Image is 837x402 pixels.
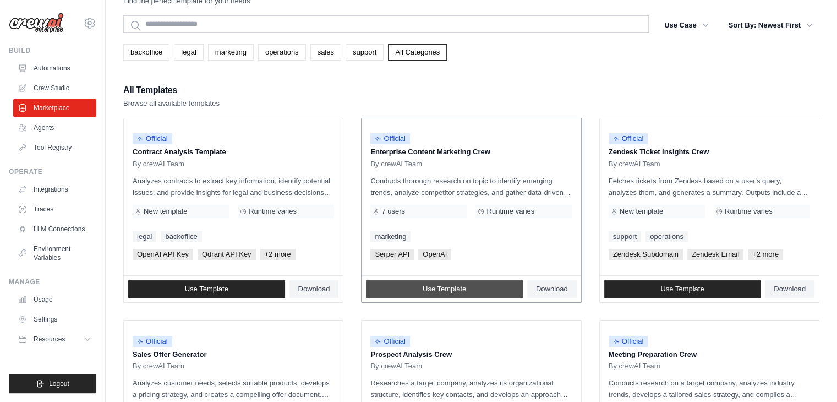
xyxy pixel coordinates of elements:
div: Manage [9,278,96,286]
p: Analyzes contracts to extract key information, identify potential issues, and provide insights fo... [133,175,334,198]
span: Official [609,133,648,144]
span: +2 more [748,249,783,260]
a: Marketplace [13,99,96,117]
span: Use Template [185,285,228,294]
p: Analyzes customer needs, selects suitable products, develops a pricing strategy, and creates a co... [133,377,334,400]
p: Researches a target company, analyzes its organizational structure, identifies key contacts, and ... [370,377,572,400]
span: OpenAI [418,249,451,260]
span: Runtime varies [725,207,773,216]
a: LLM Connections [13,220,96,238]
a: Use Template [604,280,761,298]
a: backoffice [123,44,169,61]
a: operations [258,44,306,61]
a: Download [765,280,814,298]
span: +2 more [260,249,296,260]
p: Enterprise Content Marketing Crew [370,146,572,157]
a: operations [645,231,688,242]
span: Official [609,336,648,347]
a: legal [174,44,203,61]
span: Download [298,285,330,294]
a: Crew Studio [13,79,96,97]
span: Resources [34,335,65,344]
img: Logo [9,13,64,34]
p: Prospect Analysis Crew [370,349,572,360]
a: Automations [13,59,96,77]
a: Settings [13,311,96,328]
span: Serper API [370,249,414,260]
h2: All Templates [123,83,220,98]
p: Sales Offer Generator [133,349,334,360]
a: Environment Variables [13,240,96,267]
a: Download [527,280,577,298]
div: Operate [9,167,96,176]
p: Fetches tickets from Zendesk based on a user's query, analyzes them, and generates a summary. Out... [609,175,810,198]
span: Zendesk Email [687,249,743,260]
button: Logout [9,374,96,393]
span: Use Template [660,285,704,294]
p: Zendesk Ticket Insights Crew [609,146,810,157]
a: Traces [13,200,96,218]
a: sales [310,44,341,61]
span: Runtime varies [249,207,297,216]
a: marketing [370,231,411,242]
p: Browse all available templates [123,98,220,109]
p: Meeting Preparation Crew [609,349,810,360]
a: Use Template [128,280,285,298]
a: Integrations [13,181,96,198]
span: By crewAI Team [609,362,660,371]
button: Sort By: Newest First [722,15,819,35]
span: By crewAI Team [370,362,422,371]
span: By crewAI Team [609,160,660,169]
span: Download [774,285,806,294]
span: By crewAI Team [133,160,184,169]
p: Contract Analysis Template [133,146,334,157]
button: Use Case [658,15,715,35]
span: Runtime varies [486,207,534,216]
span: New template [620,207,663,216]
span: Official [370,336,410,347]
span: By crewAI Team [370,160,422,169]
span: By crewAI Team [133,362,184,371]
span: Download [536,285,568,294]
a: backoffice [161,231,201,242]
span: Qdrant API Key [198,249,256,260]
p: Conducts research on a target company, analyzes industry trends, develops a tailored sales strate... [609,377,810,400]
a: support [346,44,384,61]
span: Official [133,133,172,144]
span: Official [133,336,172,347]
a: All Categories [388,44,447,61]
a: support [609,231,641,242]
span: Zendesk Subdomain [609,249,683,260]
span: OpenAI API Key [133,249,193,260]
a: Tool Registry [13,139,96,156]
p: Conducts thorough research on topic to identify emerging trends, analyze competitor strategies, a... [370,175,572,198]
div: Build [9,46,96,55]
a: Download [289,280,339,298]
button: Resources [13,330,96,348]
a: marketing [208,44,254,61]
span: New template [144,207,187,216]
span: 7 users [381,207,405,216]
a: legal [133,231,156,242]
span: Logout [49,379,69,388]
span: Use Template [423,285,466,294]
a: Usage [13,291,96,308]
span: Official [370,133,410,144]
a: Use Template [366,280,523,298]
a: Agents [13,119,96,137]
